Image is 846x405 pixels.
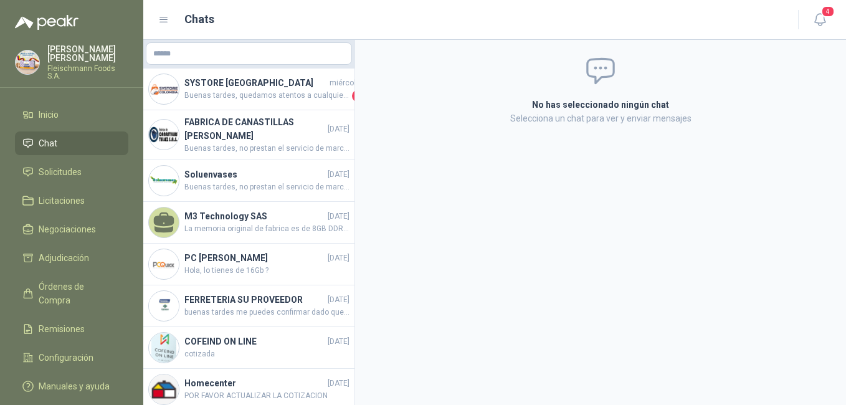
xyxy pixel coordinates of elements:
[15,189,128,212] a: Licitaciones
[143,202,354,244] a: M3 Technology SAS[DATE]La memoria original de fabrica es de 8GB DDR4, se sugiere instalar un SIM ...
[184,168,325,181] h4: Soluenvases
[184,76,327,90] h4: SYSTORE [GEOGRAPHIC_DATA]
[184,335,325,348] h4: COFEIND ON LINE
[15,346,128,369] a: Configuración
[352,90,364,102] span: 1
[328,169,349,181] span: [DATE]
[15,374,128,398] a: Manuales y ayuda
[143,244,354,285] a: Company LogoPC [PERSON_NAME][DATE]Hola, lo tienes de 16Gb ?
[184,209,325,223] h4: M3 Technology SAS
[184,90,349,102] span: Buenas tardes, quedamos atentos a cualquier duda
[39,194,85,207] span: Licitaciones
[328,252,349,264] span: [DATE]
[821,6,835,17] span: 4
[143,285,354,327] a: Company LogoFERRETERIA SU PROVEEDOR[DATE]buenas tardes me puedes confirmar dado que no se ha reci...
[184,11,214,28] h1: Chats
[16,50,39,74] img: Company Logo
[47,45,128,62] p: [PERSON_NAME] [PERSON_NAME]
[149,291,179,321] img: Company Logo
[15,131,128,155] a: Chat
[39,108,59,121] span: Inicio
[184,115,325,143] h4: FABRICA DE CANASTILLAS [PERSON_NAME]
[328,336,349,348] span: [DATE]
[149,74,179,104] img: Company Logo
[149,333,179,363] img: Company Logo
[143,69,354,110] a: Company LogoSYSTORE [GEOGRAPHIC_DATA]miércolesBuenas tardes, quedamos atentos a cualquier duda1
[39,222,96,236] span: Negociaciones
[39,322,85,336] span: Remisiones
[39,351,93,364] span: Configuración
[184,223,349,235] span: La memoria original de fabrica es de 8GB DDR4, se sugiere instalar un SIM adicional de 8GB DDR4 e...
[328,123,349,135] span: [DATE]
[328,294,349,306] span: [DATE]
[330,77,364,89] span: miércoles
[383,112,818,125] p: Selecciona un chat para ver y enviar mensajes
[184,181,349,193] span: Buenas tardes, no prestan el servicio de marcación, solo la venta de la canastilla.
[143,160,354,202] a: Company LogoSoluenvases[DATE]Buenas tardes, no prestan el servicio de marcación, solo la venta de...
[15,160,128,184] a: Solicitudes
[15,317,128,341] a: Remisiones
[383,98,818,112] h2: No has seleccionado ningún chat
[149,374,179,404] img: Company Logo
[39,280,116,307] span: Órdenes de Compra
[184,376,325,390] h4: Homecenter
[328,211,349,222] span: [DATE]
[143,327,354,369] a: Company LogoCOFEIND ON LINE[DATE]cotizada
[39,379,110,393] span: Manuales y ayuda
[39,251,89,265] span: Adjudicación
[184,251,325,265] h4: PC [PERSON_NAME]
[15,103,128,126] a: Inicio
[149,249,179,279] img: Company Logo
[184,348,349,360] span: cotizada
[328,378,349,389] span: [DATE]
[809,9,831,31] button: 4
[15,15,78,30] img: Logo peakr
[39,136,57,150] span: Chat
[15,275,128,312] a: Órdenes de Compra
[15,217,128,241] a: Negociaciones
[184,293,325,307] h4: FERRETERIA SU PROVEEDOR
[149,120,179,150] img: Company Logo
[184,307,349,318] span: buenas tardes me puedes confirmar dado que no se ha recibido los materiales
[39,165,82,179] span: Solicitudes
[184,265,349,277] span: Hola, lo tienes de 16Gb ?
[184,143,349,155] span: Buenas tardes, no prestan el servicio de marcación, solo la venta de la canastilla.
[149,166,179,196] img: Company Logo
[143,110,354,160] a: Company LogoFABRICA DE CANASTILLAS [PERSON_NAME][DATE]Buenas tardes, no prestan el servicio de ma...
[47,65,128,80] p: Fleischmann Foods S.A.
[15,246,128,270] a: Adjudicación
[184,390,349,402] span: POR FAVOR ACTUALIZAR LA COTIZACION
